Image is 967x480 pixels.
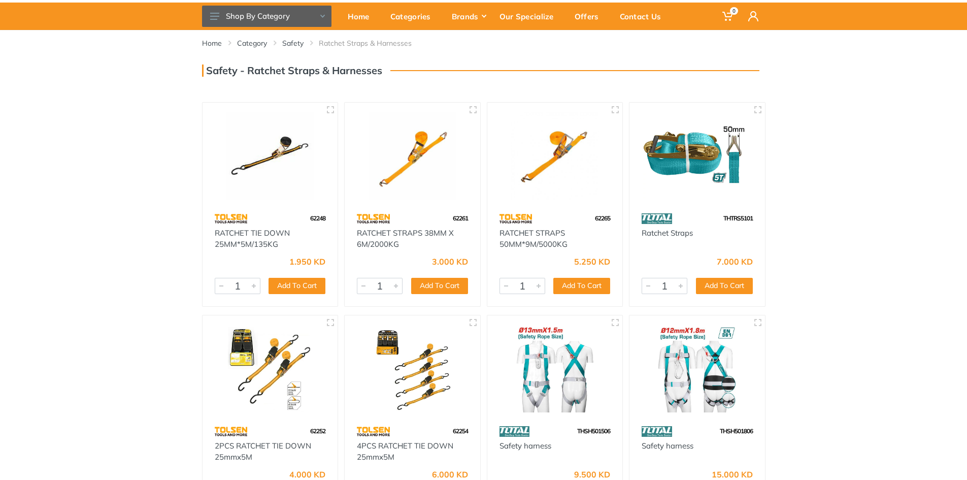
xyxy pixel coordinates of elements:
[453,427,468,435] span: 62254
[730,7,738,15] span: 0
[202,6,331,27] button: Shop By Category
[289,470,325,478] div: 4.000 KD
[568,6,613,27] div: Offers
[642,441,693,451] a: Safety harness
[212,112,329,200] img: Royal Tools - RATCHET TIE DOWN 25MM*5M/135KG
[568,3,613,30] a: Offers
[492,3,568,30] a: Our Specialize
[354,112,471,200] img: Royal Tools - RATCHET STRAPS 38MM X 6M/2000KG
[496,325,614,412] img: Royal Tools - Safety harness
[383,3,445,30] a: Categories
[499,423,530,440] img: 86.webp
[215,228,290,249] a: RATCHET TIE DOWN 25MM*5M/135KG
[613,3,675,30] a: Contact Us
[310,427,325,435] span: 62252
[383,6,445,27] div: Categories
[215,210,248,228] img: 64.webp
[717,258,753,266] div: 7.000 KD
[499,210,532,228] img: 64.webp
[553,278,610,294] button: Add To Cart
[357,441,453,462] a: 4PCS RATCHET TIE DOWN 25mmx5M
[289,258,325,266] div: 1.950 KD
[574,470,610,478] div: 9.500 KD
[319,38,427,48] li: Ratchet Straps & Harnesses
[212,325,329,412] img: Royal Tools - 2PCS RATCHET TIE DOWN 25mmx5M
[639,112,756,200] img: Royal Tools - Ratchet Straps
[499,228,568,249] a: RATCHET STRAPS 50MM*9M/5000KG
[341,3,383,30] a: Home
[341,6,383,27] div: Home
[282,38,304,48] a: Safety
[237,38,267,48] a: Category
[357,228,454,249] a: RATCHET STRAPS 38MM X 6M/2000KG
[492,6,568,27] div: Our Specialize
[215,423,248,440] img: 64.webp
[432,470,468,478] div: 6.000 KD
[613,6,675,27] div: Contact Us
[499,441,551,451] a: Safety harness
[496,112,614,200] img: Royal Tools - RATCHET STRAPS 50MM*9M/5000KG
[215,441,311,462] a: 2PCS RATCHET TIE DOWN 25mmx5M
[202,38,765,48] nav: breadcrumb
[642,210,672,228] img: 86.webp
[202,65,382,77] h3: Safety - Ratchet Straps & Harnesses
[696,278,753,294] button: Add To Cart
[453,214,468,222] span: 62261
[642,423,672,440] img: 86.webp
[712,470,753,478] div: 15.000 KD
[577,427,610,435] span: THSH501506
[202,38,222,48] a: Home
[574,258,610,266] div: 5.250 KD
[269,278,325,294] button: Add To Cart
[357,210,390,228] img: 64.webp
[720,427,753,435] span: THSH501806
[357,423,390,440] img: 64.webp
[639,325,756,412] img: Royal Tools - Safety harness
[595,214,610,222] span: 62265
[723,214,753,222] span: THTRS5101
[642,228,693,238] a: Ratchet Straps
[354,325,471,412] img: Royal Tools - 4PCS RATCHET TIE DOWN 25mmx5M
[411,278,468,294] button: Add To Cart
[310,214,325,222] span: 62248
[715,3,741,30] a: 0
[432,258,468,266] div: 3.000 KD
[445,6,492,27] div: Brands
